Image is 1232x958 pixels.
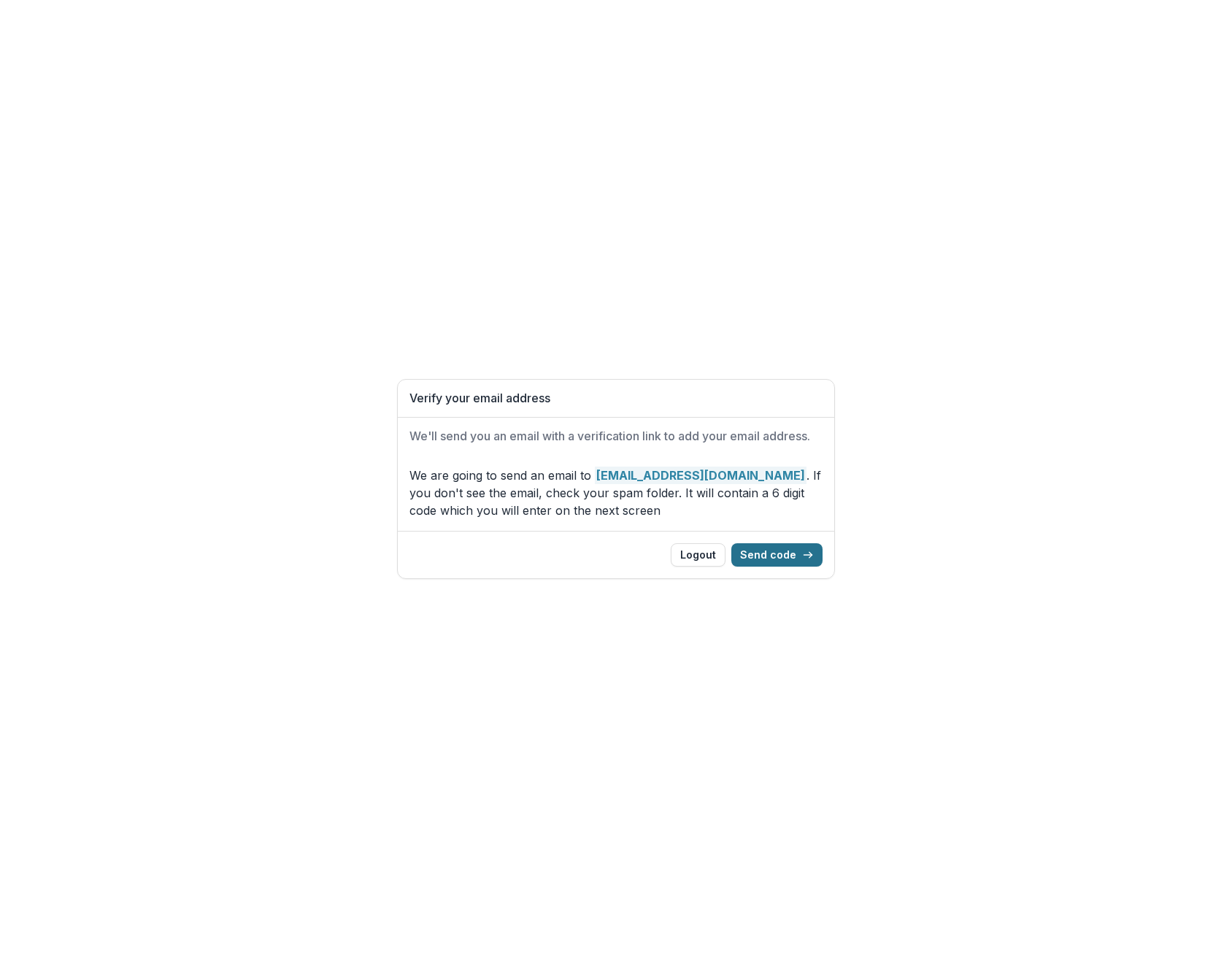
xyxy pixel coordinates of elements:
h2: We'll send you an email with a verification link to add your email address. [409,429,823,443]
strong: [EMAIL_ADDRESS][DOMAIN_NAME] [595,467,806,484]
p: We are going to send an email to . If you don't see the email, check your spam folder. It will co... [409,467,823,519]
button: Send code [731,543,823,567]
h1: Verify your email address [409,391,823,405]
button: Logout [671,543,725,567]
